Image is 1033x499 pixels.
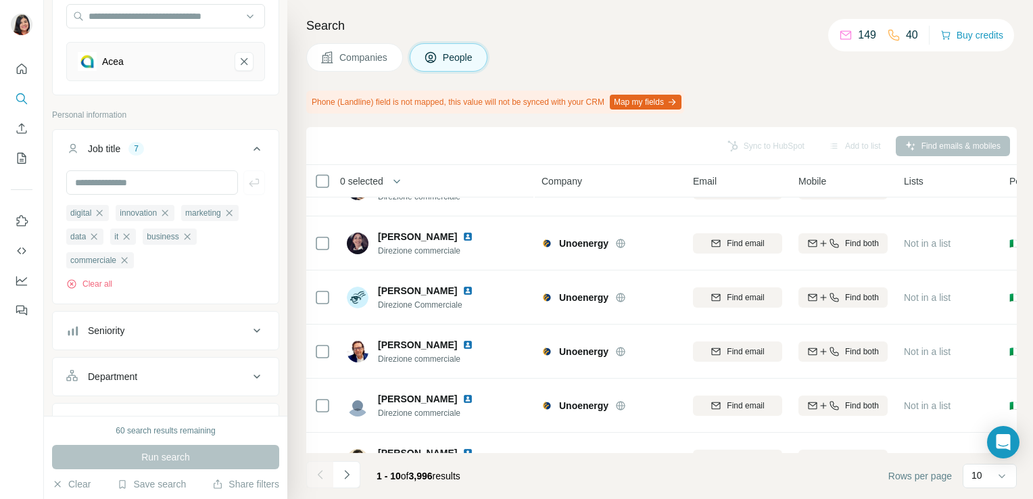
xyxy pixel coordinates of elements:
img: Avatar [347,341,368,362]
span: Not in a list [904,400,951,411]
button: Job title7 [53,133,279,170]
img: Logo of Unoenergy [542,238,552,249]
button: Save search [117,477,186,491]
button: Buy credits [940,26,1003,45]
button: Feedback [11,298,32,323]
span: 🇮🇹 [1009,399,1021,412]
button: Navigate to next page [333,461,360,488]
button: Find both [798,341,888,362]
span: Companies [339,51,389,64]
img: LinkedIn logo [462,231,473,242]
span: 0 selected [340,174,383,188]
button: Use Surfe on LinkedIn [11,209,32,233]
img: Logo of Unoenergy [542,292,552,303]
button: Find both [798,233,888,254]
button: Clear [52,477,91,491]
span: Direzione commerciale [378,245,489,257]
span: business [147,231,178,243]
div: Department [88,370,137,383]
span: Find email [727,291,764,304]
span: data [70,231,86,243]
span: Find both [845,237,879,249]
span: 1 - 10 [377,471,401,481]
span: Find email [727,400,764,412]
span: Unoenergy [559,453,608,467]
span: Find email [727,346,764,358]
div: 7 [128,143,144,155]
span: it [114,231,118,243]
div: 60 search results remaining [116,425,215,437]
button: Find both [798,287,888,308]
button: Search [11,87,32,111]
span: Not in a list [904,238,951,249]
span: Mobile [798,174,826,188]
h4: Search [306,16,1017,35]
span: results [377,471,460,481]
span: Find both [845,291,879,304]
span: [PERSON_NAME] [378,338,457,352]
button: My lists [11,146,32,170]
span: Unoenergy [559,291,608,304]
p: 40 [906,27,918,43]
span: Rows per page [888,469,952,483]
img: Logo of Unoenergy [542,400,552,411]
span: Direzione Commerciale [378,299,489,311]
button: Dashboard [11,268,32,293]
span: 🇮🇹 [1009,291,1021,304]
span: Unoenergy [559,399,608,412]
span: Direzione commerciale [378,353,489,365]
div: Job title [88,142,120,156]
div: Acea [102,55,124,68]
span: [PERSON_NAME] [378,284,457,298]
img: LinkedIn logo [462,285,473,296]
span: 3,996 [409,471,433,481]
span: [PERSON_NAME] [378,230,457,243]
button: Map my fields [610,95,681,110]
button: Find email [693,450,782,470]
span: Direzione commerciale [378,407,489,419]
span: Email [693,174,717,188]
img: LinkedIn logo [462,448,473,458]
img: Avatar [347,287,368,308]
img: Acea-logo [78,52,97,71]
button: Share filters [212,477,279,491]
span: of [401,471,409,481]
button: Find both [798,450,888,470]
img: Avatar [347,233,368,254]
span: 🇮🇹 [1009,237,1021,250]
span: Find both [845,346,879,358]
button: Find email [693,287,782,308]
button: Find both [798,396,888,416]
img: Logo of Unoenergy [542,346,552,357]
img: LinkedIn logo [462,339,473,350]
span: Find both [845,400,879,412]
span: [PERSON_NAME] [378,446,457,460]
span: Unoenergy [559,237,608,250]
button: Find email [693,233,782,254]
p: 10 [971,469,982,482]
span: digital [70,207,91,219]
img: Avatar [347,395,368,417]
span: innovation [120,207,157,219]
span: Not in a list [904,346,951,357]
button: Seniority [53,314,279,347]
span: Not in a list [904,292,951,303]
div: Open Intercom Messenger [987,426,1019,458]
img: LinkedIn logo [462,394,473,404]
img: Avatar [347,449,368,471]
button: Clear all [66,278,112,290]
span: marketing [185,207,221,219]
button: Quick start [11,57,32,81]
img: Avatar [11,14,32,35]
button: Use Surfe API [11,239,32,263]
span: Lists [904,174,923,188]
span: 🇮🇹 [1009,345,1021,358]
span: [PERSON_NAME] [378,392,457,406]
button: Acea-remove-button [235,52,254,71]
span: Company [542,174,582,188]
div: Seniority [88,324,124,337]
span: commerciale [70,254,116,266]
p: 149 [858,27,876,43]
div: Phone (Landline) field is not mapped, this value will not be synced with your CRM [306,91,684,114]
span: Find email [727,237,764,249]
